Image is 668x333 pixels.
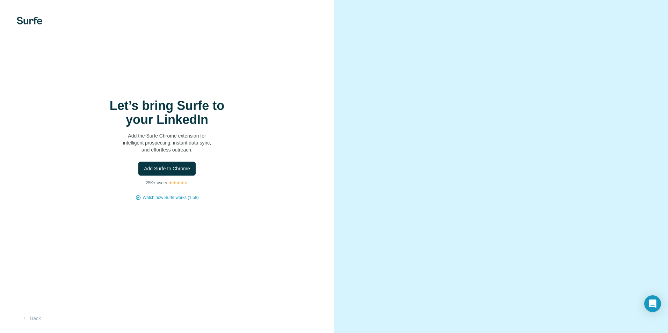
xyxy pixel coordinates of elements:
[138,162,196,176] button: Add Surfe to Chrome
[644,295,661,312] div: Open Intercom Messenger
[144,165,190,172] span: Add Surfe to Chrome
[97,132,237,153] p: Add the Surfe Chrome extension for intelligent prospecting, instant data sync, and effortless out...
[97,99,237,127] h1: Let’s bring Surfe to your LinkedIn
[146,180,167,186] p: 25K+ users
[168,181,188,185] img: Rating Stars
[143,194,198,201] button: Watch how Surfe works (1:58)
[17,17,42,24] img: Surfe's logo
[17,312,46,325] button: Back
